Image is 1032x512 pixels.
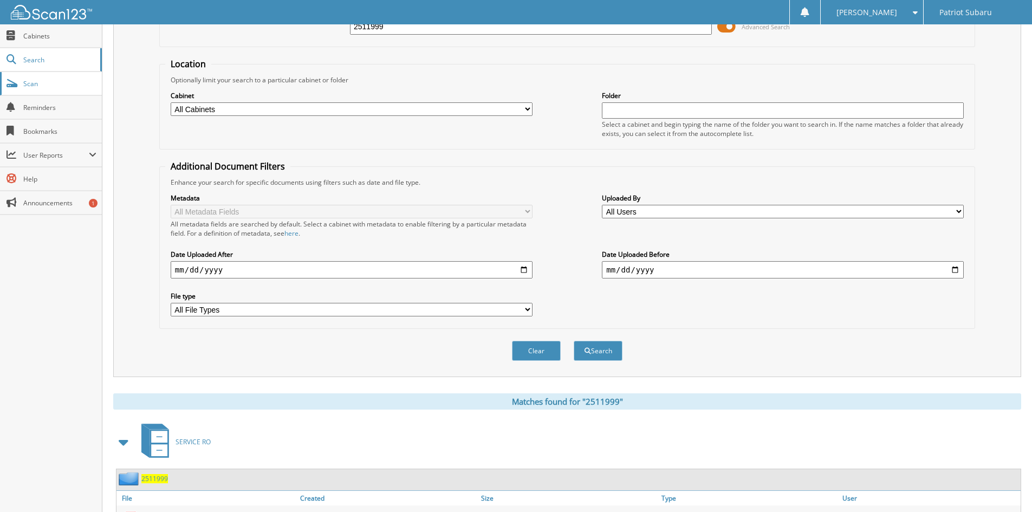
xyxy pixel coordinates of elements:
span: Bookmarks [23,127,96,136]
span: Search [23,55,95,64]
span: Reminders [23,103,96,112]
a: User [840,491,1021,505]
span: User Reports [23,151,89,160]
input: end [602,261,964,278]
a: Type [659,491,840,505]
a: Size [478,491,659,505]
div: All metadata fields are searched by default. Select a cabinet with metadata to enable filtering b... [171,219,533,238]
div: Select a cabinet and begin typing the name of the folder you want to search in. If the name match... [602,120,964,138]
label: Date Uploaded After [171,250,533,259]
label: Uploaded By [602,193,964,203]
img: scan123-logo-white.svg [11,5,92,20]
label: Folder [602,91,964,100]
img: folder2.png [119,472,141,485]
label: Metadata [171,193,533,203]
a: here [284,229,298,238]
div: Optionally limit your search to a particular cabinet or folder [165,75,969,85]
legend: Additional Document Filters [165,160,290,172]
iframe: Chat Widget [978,460,1032,512]
span: Help [23,174,96,184]
a: Created [297,491,478,505]
input: start [171,261,533,278]
span: [PERSON_NAME] [836,9,897,16]
legend: Location [165,58,211,70]
div: 1 [89,199,98,208]
label: Date Uploaded Before [602,250,964,259]
a: SERVICE RO [135,420,211,463]
div: Enhance your search for specific documents using filters such as date and file type. [165,178,969,187]
label: Cabinet [171,91,533,100]
button: Clear [512,341,561,361]
span: Patriot Subaru [939,9,992,16]
a: File [116,491,297,505]
span: Cabinets [23,31,96,41]
span: Advanced Search [742,23,790,31]
div: Matches found for "2511999" [113,393,1021,410]
label: File type [171,291,533,301]
a: 2511999 [141,474,168,483]
span: Scan [23,79,96,88]
span: SERVICE RO [176,437,211,446]
button: Search [574,341,622,361]
span: Announcements [23,198,96,208]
